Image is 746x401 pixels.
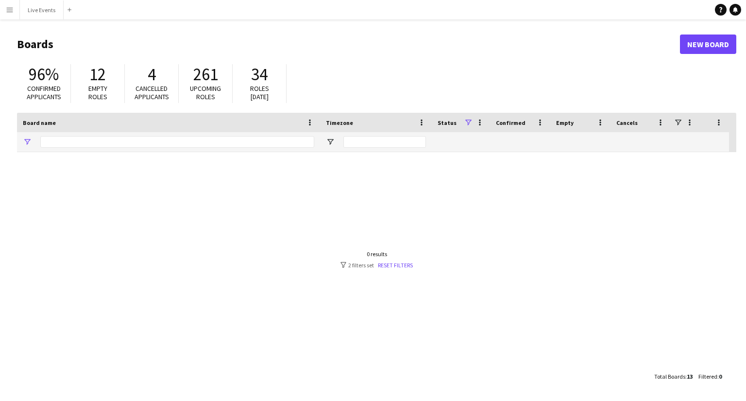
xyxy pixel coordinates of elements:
[27,84,61,101] span: Confirmed applicants
[23,119,56,126] span: Board name
[654,367,693,386] div: :
[719,373,722,380] span: 0
[23,138,32,146] button: Open Filter Menu
[251,64,268,85] span: 34
[616,119,638,126] span: Cancels
[29,64,59,85] span: 96%
[654,373,685,380] span: Total Boards
[88,84,107,101] span: Empty roles
[190,84,221,101] span: Upcoming roles
[340,262,413,269] div: 2 filters set
[40,136,314,148] input: Board name Filter Input
[378,262,413,269] a: Reset filters
[250,84,269,101] span: Roles [DATE]
[89,64,106,85] span: 12
[340,250,413,258] div: 0 results
[17,37,680,52] h1: Boards
[687,373,693,380] span: 13
[496,119,526,126] span: Confirmed
[193,64,218,85] span: 261
[148,64,156,85] span: 4
[556,119,574,126] span: Empty
[135,84,169,101] span: Cancelled applicants
[698,373,717,380] span: Filtered
[326,138,335,146] button: Open Filter Menu
[438,119,457,126] span: Status
[698,367,722,386] div: :
[326,119,353,126] span: Timezone
[343,136,426,148] input: Timezone Filter Input
[680,35,736,54] a: New Board
[20,0,64,19] button: Live Events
